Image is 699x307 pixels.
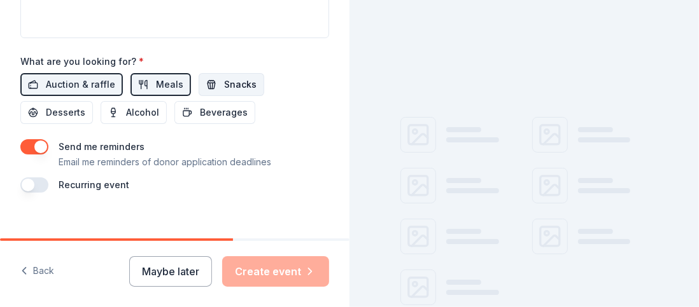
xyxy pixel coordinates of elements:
[20,101,93,124] button: Desserts
[126,105,159,120] span: Alcohol
[200,105,248,120] span: Beverages
[59,179,129,190] label: Recurring event
[101,101,167,124] button: Alcohol
[20,55,144,68] label: What are you looking for?
[129,256,212,287] button: Maybe later
[59,154,271,170] p: Email me reminders of donor application deadlines
[20,258,54,285] button: Back
[59,141,145,152] label: Send me reminders
[131,73,191,96] button: Meals
[156,77,183,92] span: Meals
[46,105,85,120] span: Desserts
[224,77,257,92] span: Snacks
[46,77,115,92] span: Auction & raffle
[199,73,264,96] button: Snacks
[20,73,123,96] button: Auction & raffle
[174,101,255,124] button: Beverages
